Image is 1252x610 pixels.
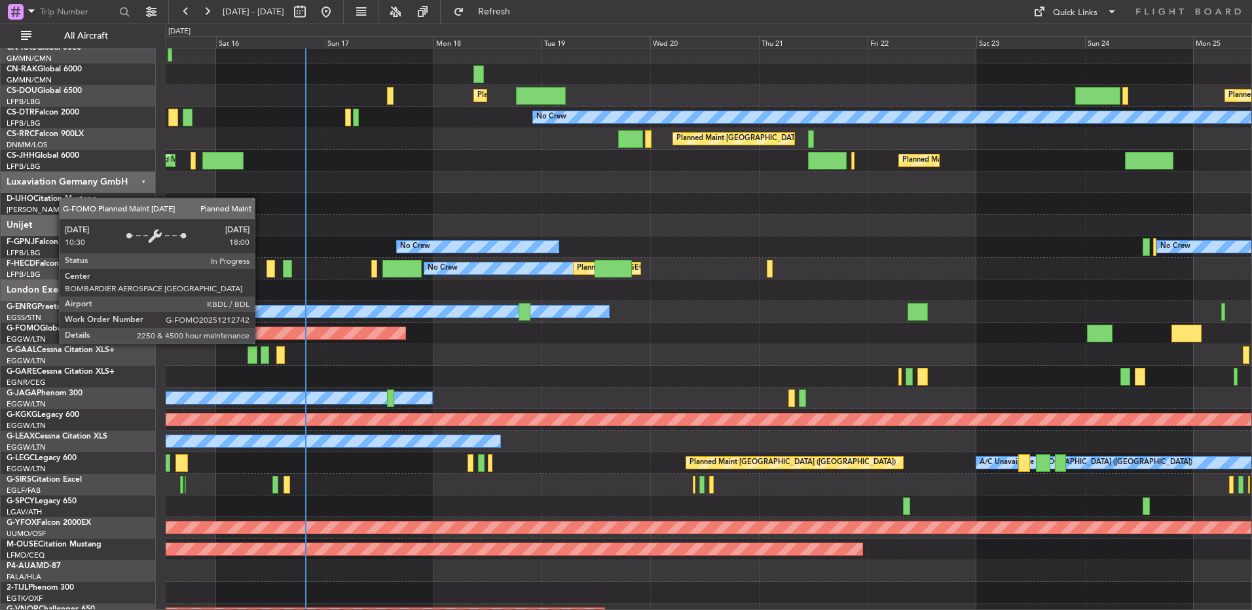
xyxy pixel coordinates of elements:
[7,65,82,73] a: CN-RAKGlobal 6000
[7,584,74,592] a: 2-TIJLPhenom 300
[980,453,1192,473] div: A/C Unavailable [GEOGRAPHIC_DATA] ([GEOGRAPHIC_DATA])
[7,464,46,474] a: EGGW/LTN
[7,140,47,150] a: DNMM/LOS
[7,433,35,440] span: G-LEAX
[7,130,84,138] a: CS-RRCFalcon 900LX
[7,87,37,95] span: CS-DOU
[428,259,458,278] div: No Crew
[7,248,41,258] a: LFPB/LBG
[7,346,37,354] span: G-GAAL
[7,519,91,527] a: G-YFOXFalcon 2000EX
[7,334,46,344] a: EGGW/LTN
[40,2,115,22] input: Trip Number
[542,36,650,48] div: Tue 19
[7,313,41,323] a: EGSS/STN
[7,75,52,85] a: GMMN/CMN
[7,54,52,63] a: GMMN/CMN
[7,411,37,419] span: G-KGKG
[219,302,242,321] div: Owner
[7,433,107,440] a: G-LEAXCessna Citation XLS
[7,356,46,366] a: EGGW/LTN
[7,541,101,548] a: M-OUSECitation Mustang
[467,7,522,16] span: Refresh
[7,476,31,484] span: G-SIRS
[7,325,40,332] span: G-FOMO
[7,519,37,527] span: G-YFOX
[7,205,84,215] a: [PERSON_NAME]/QSA
[7,270,41,279] a: LFPB/LBG
[7,497,35,505] span: G-SPCY
[400,237,430,257] div: No Crew
[7,368,37,376] span: G-GARE
[7,109,35,117] span: CS-DTR
[7,378,46,387] a: EGNR/CEG
[7,541,38,548] span: M-OUSE
[7,97,41,107] a: LFPB/LBG
[759,36,868,48] div: Thu 21
[7,65,37,73] span: CN-RAK
[7,476,82,484] a: G-SIRSCitation Excel
[690,453,896,473] div: Planned Maint [GEOGRAPHIC_DATA] ([GEOGRAPHIC_DATA])
[7,411,79,419] a: G-KGKGLegacy 600
[7,572,41,582] a: FALA/HLA
[14,26,142,46] button: All Aircraft
[7,195,97,203] a: D-IJHOCitation Mustang
[7,118,41,128] a: LFPB/LBG
[676,129,883,149] div: Planned Maint [GEOGRAPHIC_DATA] ([GEOGRAPHIC_DATA])
[1053,7,1097,20] div: Quick Links
[7,346,115,354] a: G-GAALCessna Citation XLS+
[168,26,191,37] div: [DATE]
[7,584,28,592] span: 2-TIJL
[7,507,42,517] a: LGAV/ATH
[7,130,35,138] span: CS-RRC
[7,238,84,246] a: F-GPNJFalcon 900EX
[7,152,79,160] a: CS-JHHGlobal 6000
[7,497,77,505] a: G-SPCYLegacy 650
[7,152,35,160] span: CS-JHH
[7,195,33,203] span: D-IJHO
[7,399,46,409] a: EGGW/LTN
[536,107,566,127] div: No Crew
[7,529,46,539] a: UUMO/OSF
[7,550,45,560] a: LFMD/CEQ
[7,389,83,397] a: G-JAGAPhenom 300
[976,36,1085,48] div: Sat 23
[7,260,71,268] a: F-HECDFalcon 7X
[7,389,37,397] span: G-JAGA
[7,562,36,570] span: P4-AUA
[7,442,46,452] a: EGGW/LTN
[868,36,976,48] div: Fri 22
[7,325,84,332] a: G-FOMOGlobal 6000
[7,486,41,495] a: EGLF/FAB
[7,303,81,311] a: G-ENRGPraetor 600
[7,454,77,462] a: G-LEGCLegacy 600
[7,421,46,431] a: EGGW/LTN
[7,594,43,603] a: EGTK/OXF
[1027,1,1124,22] button: Quick Links
[1085,36,1194,48] div: Sun 24
[325,36,433,48] div: Sun 17
[7,238,35,246] span: F-GPNJ
[7,109,79,117] a: CS-DTRFalcon 2000
[7,303,37,311] span: G-ENRG
[34,31,138,41] span: All Aircraft
[7,260,35,268] span: F-HECD
[433,36,542,48] div: Mon 18
[1160,237,1190,257] div: No Crew
[7,87,82,95] a: CS-DOUGlobal 6500
[447,1,526,22] button: Refresh
[223,6,284,18] span: [DATE] - [DATE]
[7,368,115,376] a: G-GARECessna Citation XLS+
[7,562,61,570] a: P4-AUAMD-87
[216,36,325,48] div: Sat 16
[902,151,1109,170] div: Planned Maint [GEOGRAPHIC_DATA] ([GEOGRAPHIC_DATA])
[577,259,783,278] div: Planned Maint [GEOGRAPHIC_DATA] ([GEOGRAPHIC_DATA])
[477,86,684,105] div: Planned Maint [GEOGRAPHIC_DATA] ([GEOGRAPHIC_DATA])
[650,36,759,48] div: Wed 20
[7,162,41,171] a: LFPB/LBG
[7,454,35,462] span: G-LEGC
